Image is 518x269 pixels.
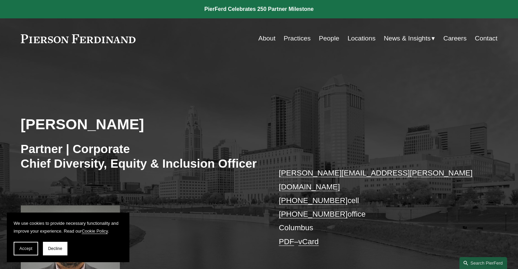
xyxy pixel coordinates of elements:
h2: [PERSON_NAME] [21,115,259,133]
p: cell office Columbus – [279,166,477,249]
a: [PHONE_NUMBER] [279,196,348,205]
a: Search this site [459,257,507,269]
a: Contact [475,32,497,45]
a: Cookie Policy [82,229,108,234]
span: Decline [48,246,62,251]
a: [PHONE_NUMBER] [279,210,348,218]
p: We use cookies to provide necessary functionality and improve your experience. Read our . [14,219,123,235]
button: Accept [14,242,38,255]
a: People [319,32,339,45]
section: Cookie banner [7,213,129,262]
a: Careers [443,32,467,45]
a: PDF [279,237,294,246]
a: [PERSON_NAME][EMAIL_ADDRESS][PERSON_NAME][DOMAIN_NAME] [279,169,473,191]
a: About [258,32,276,45]
a: folder dropdown [384,32,435,45]
span: Accept [19,246,32,251]
button: Decline [43,242,67,255]
a: Practices [284,32,311,45]
span: News & Insights [384,33,431,45]
h3: Partner | Corporate Chief Diversity, Equity & Inclusion Officer [21,141,259,171]
a: Locations [347,32,375,45]
a: vCard [298,237,319,246]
